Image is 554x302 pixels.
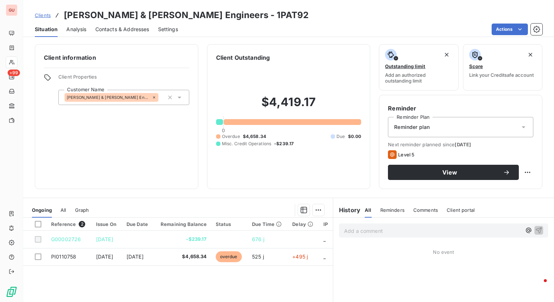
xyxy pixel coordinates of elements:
[222,133,240,140] span: Overdue
[243,133,266,140] span: $4,658.34
[385,63,425,69] span: Outstanding limit
[67,95,150,100] span: [PERSON_NAME] & [PERSON_NAME] Engineers
[158,221,207,227] div: Remaining Balance
[127,253,144,260] span: [DATE]
[365,207,371,213] span: All
[6,286,17,298] img: Logo LeanPay
[323,221,328,227] div: IP
[222,127,225,133] span: 0
[96,236,113,242] span: [DATE]
[216,221,244,227] div: Status
[51,253,76,260] span: PI0110758
[35,12,51,19] a: Clients
[216,53,270,62] h6: Client Outstanding
[216,251,242,262] span: overdue
[35,26,58,33] span: Situation
[35,12,51,18] span: Clients
[58,74,189,84] span: Client Properties
[252,221,284,227] div: Due Time
[469,63,483,69] span: Score
[388,165,519,180] button: View
[447,207,475,213] span: Client portal
[394,123,430,131] span: Reminder plan
[379,44,458,91] button: Outstanding limitAdd an authorized outstanding limit
[274,140,294,147] span: -$239.17
[44,53,189,62] h6: Client information
[292,253,308,260] span: +495 j
[323,236,326,242] span: _
[127,221,149,227] div: Due Date
[380,207,405,213] span: Reminders
[252,236,264,242] span: 676 j
[385,72,452,84] span: Add an authorized outstanding limit
[95,26,149,33] span: Contacts & Addresses
[51,221,87,227] div: Reference
[96,221,118,227] div: Issue On
[61,207,66,213] span: All
[252,253,264,260] span: 525 j
[336,133,345,140] span: Due
[397,169,503,175] span: View
[158,94,164,101] input: Add a tag
[8,70,20,76] span: +99
[216,95,361,117] h2: $4,419.17
[79,221,85,227] span: 2
[398,152,414,158] span: Level 5
[529,277,547,295] iframe: Intercom live chat
[6,4,17,16] div: GU
[158,236,207,243] span: -$239.17
[413,207,438,213] span: Comments
[455,142,471,147] span: [DATE]
[32,207,52,213] span: Ongoing
[158,26,178,33] span: Settings
[433,249,454,255] span: No event
[64,9,309,22] h3: [PERSON_NAME] & [PERSON_NAME] Engineers - 1PAT92
[292,221,315,227] div: Delay
[492,24,528,35] button: Actions
[463,44,542,91] button: ScoreLink your Creditsafe account
[388,104,533,113] h6: Reminder
[388,142,533,147] span: Next reminder planned since
[96,253,113,260] span: [DATE]
[75,207,89,213] span: Graph
[51,236,81,242] span: G00002726
[222,140,271,147] span: Misc. Credit Operations
[158,253,207,260] span: $4,658.34
[66,26,86,33] span: Analysis
[333,206,360,214] h6: History
[469,72,534,78] span: Link your Creditsafe account
[323,253,326,260] span: _
[348,133,361,140] span: $0.00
